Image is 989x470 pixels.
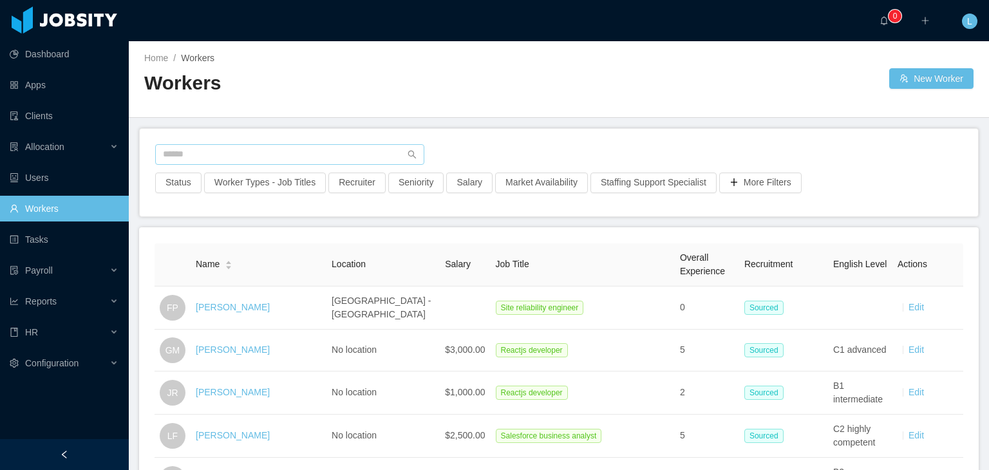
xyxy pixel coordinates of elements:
[496,259,529,269] span: Job Title
[675,287,739,330] td: 0
[196,302,270,312] a: [PERSON_NAME]
[744,259,793,269] span: Recruitment
[10,103,118,129] a: icon: auditClients
[225,259,232,263] i: icon: caret-up
[590,173,717,193] button: Staffing Support Specialist
[880,16,889,25] i: icon: bell
[445,259,471,269] span: Salary
[828,371,892,415] td: B1 intermediate
[326,415,440,458] td: No location
[388,173,444,193] button: Seniority
[225,259,232,268] div: Sort
[167,423,178,449] span: LF
[675,330,739,371] td: 5
[204,173,326,193] button: Worker Types - Job Titles
[408,150,417,159] i: icon: search
[25,142,64,152] span: Allocation
[744,301,784,315] span: Sourced
[909,387,924,397] a: Edit
[680,252,725,276] span: Overall Experience
[744,386,784,400] span: Sourced
[196,430,270,440] a: [PERSON_NAME]
[495,173,588,193] button: Market Availability
[889,10,901,23] sup: 0
[446,173,493,193] button: Salary
[833,259,887,269] span: English Level
[675,415,739,458] td: 5
[967,14,972,29] span: L
[196,258,220,271] span: Name
[719,173,802,193] button: icon: plusMore Filters
[744,429,784,443] span: Sourced
[332,259,366,269] span: Location
[165,337,180,363] span: GM
[828,330,892,371] td: C1 advanced
[25,296,57,306] span: Reports
[496,301,584,315] span: Site reliability engineer
[167,380,178,406] span: JR
[909,344,924,355] a: Edit
[144,70,559,97] h2: Workers
[328,173,386,193] button: Recruiter
[25,358,79,368] span: Configuration
[144,53,168,63] a: Home
[225,264,232,268] i: icon: caret-down
[25,327,38,337] span: HR
[173,53,176,63] span: /
[326,371,440,415] td: No location
[10,359,19,368] i: icon: setting
[326,330,440,371] td: No location
[496,386,568,400] span: Reactjs developer
[909,430,924,440] a: Edit
[898,259,927,269] span: Actions
[10,196,118,221] a: icon: userWorkers
[445,344,485,355] span: $3,000.00
[181,53,214,63] span: Workers
[10,227,118,252] a: icon: profileTasks
[10,328,19,337] i: icon: book
[445,430,485,440] span: $2,500.00
[10,297,19,306] i: icon: line-chart
[744,343,784,357] span: Sourced
[10,72,118,98] a: icon: appstoreApps
[496,343,568,357] span: Reactjs developer
[25,265,53,276] span: Payroll
[675,371,739,415] td: 2
[828,415,892,458] td: C2 highly competent
[167,295,178,321] span: FP
[889,68,974,89] button: icon: usergroup-addNew Worker
[10,165,118,191] a: icon: robotUsers
[10,142,19,151] i: icon: solution
[909,302,924,312] a: Edit
[921,16,930,25] i: icon: plus
[196,344,270,355] a: [PERSON_NAME]
[10,266,19,275] i: icon: file-protect
[326,287,440,330] td: [GEOGRAPHIC_DATA] - [GEOGRAPHIC_DATA]
[10,41,118,67] a: icon: pie-chartDashboard
[445,387,485,397] span: $1,000.00
[155,173,202,193] button: Status
[496,429,602,443] span: Salesforce business analyst
[196,387,270,397] a: [PERSON_NAME]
